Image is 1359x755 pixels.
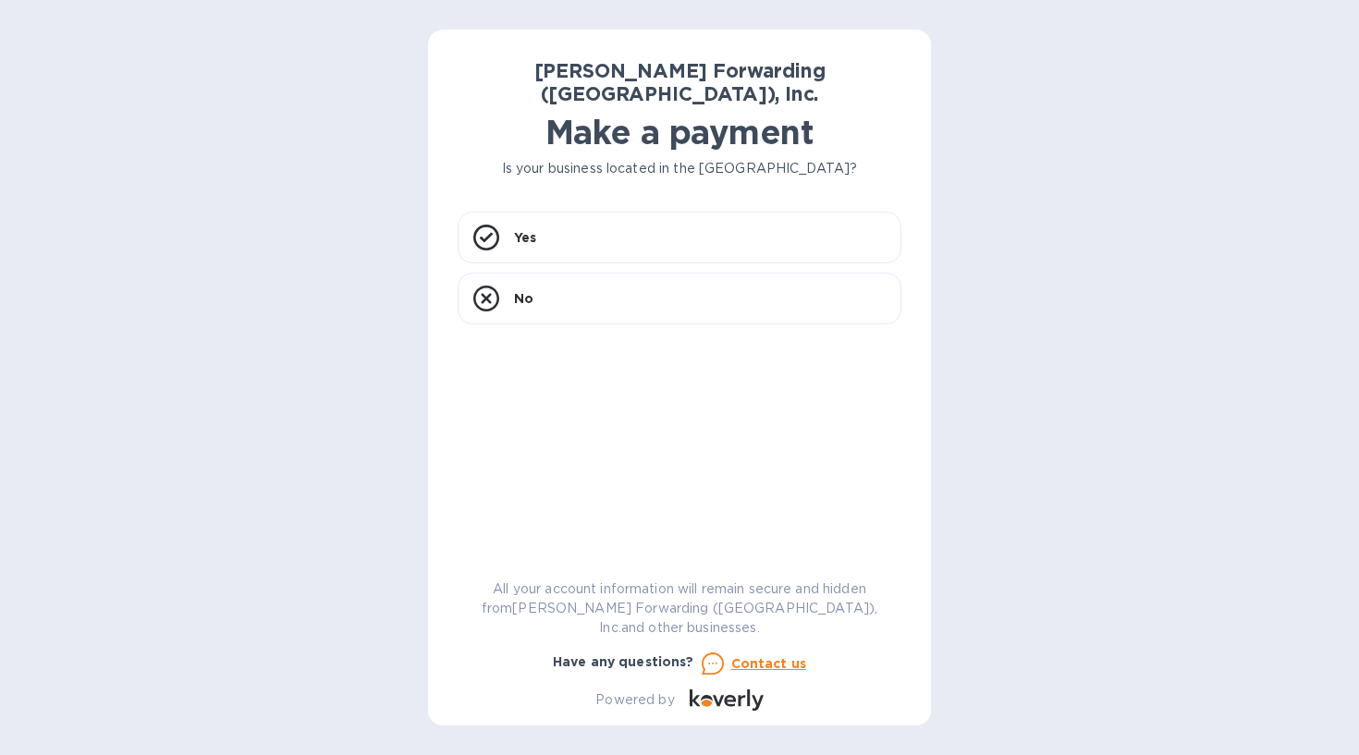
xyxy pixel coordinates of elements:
[458,579,901,638] p: All your account information will remain secure and hidden from [PERSON_NAME] Forwarding ([GEOGRA...
[534,59,826,105] b: [PERSON_NAME] Forwarding ([GEOGRAPHIC_DATA]), Inc.
[731,656,807,671] u: Contact us
[458,113,901,152] h1: Make a payment
[458,159,901,178] p: Is your business located in the [GEOGRAPHIC_DATA]?
[514,289,533,308] p: No
[553,654,694,669] b: Have any questions?
[595,690,674,710] p: Powered by
[514,228,536,247] p: Yes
